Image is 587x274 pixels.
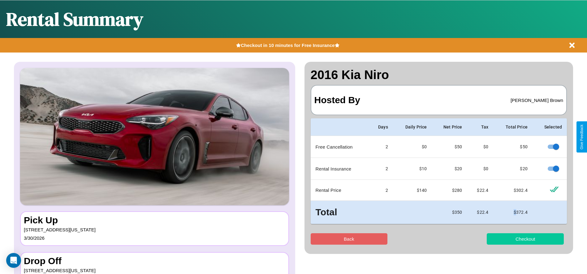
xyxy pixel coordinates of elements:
td: $ 302.4 [493,180,533,201]
p: 3 / 30 / 2026 [24,234,285,242]
div: Open Intercom Messenger [6,253,21,268]
p: Free Cancellation [316,143,364,151]
td: $0 [467,158,493,180]
th: Daily Price [393,118,432,136]
td: 2 [369,158,393,180]
button: Back [311,233,388,245]
td: $ 22.4 [467,201,493,224]
h2: 2016 Kia Niro [311,68,567,82]
th: Selected [533,118,567,136]
td: $ 22.4 [467,180,493,201]
td: $ 50 [432,136,467,158]
table: simple table [311,118,567,224]
h1: Rental Summary [6,6,143,32]
p: Rental Price [316,186,364,194]
h3: Hosted By [314,89,360,112]
th: Days [369,118,393,136]
td: $ 280 [432,180,467,201]
div: Give Feedback [580,124,584,150]
b: Checkout in 10 minutes for Free Insurance [241,43,335,48]
h3: Drop Off [24,256,285,266]
td: $ 50 [493,136,533,158]
td: $0 [393,136,432,158]
h3: Total [316,206,364,219]
td: $ 372.4 [493,201,533,224]
td: $ 20 [493,158,533,180]
td: $ 20 [432,158,467,180]
p: [PERSON_NAME] Brown [511,96,563,104]
th: Total Price [493,118,533,136]
h3: Pick Up [24,215,285,226]
td: 2 [369,180,393,201]
td: $0 [467,136,493,158]
td: 2 [369,136,393,158]
p: [STREET_ADDRESS][US_STATE] [24,226,285,234]
th: Net Price [432,118,467,136]
th: Tax [467,118,493,136]
button: Checkout [487,233,564,245]
p: Rental Insurance [316,165,364,173]
td: $10 [393,158,432,180]
td: $ 350 [432,201,467,224]
td: $ 140 [393,180,432,201]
